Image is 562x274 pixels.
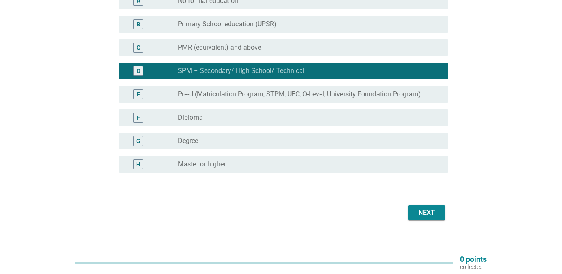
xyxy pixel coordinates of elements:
p: 0 points [460,256,487,263]
div: D [137,67,140,75]
div: F [137,113,140,122]
label: Primary School education (UPSR) [178,20,277,28]
div: Next [415,208,438,218]
div: B [137,20,140,29]
div: E [137,90,140,99]
p: collected [460,263,487,271]
label: Pre-U (Matriculation Program, STPM, UEC, O-Level, University Foundation Program) [178,90,421,98]
label: Degree [178,137,198,145]
div: H [136,160,140,169]
label: Master or higher [178,160,226,168]
label: SPM – Secondary/ High School/ Technical [178,67,305,75]
div: C [137,43,140,52]
label: PMR (equivalent) and above [178,43,261,52]
label: Diploma [178,113,203,122]
button: Next [408,205,445,220]
div: G [136,137,140,146]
